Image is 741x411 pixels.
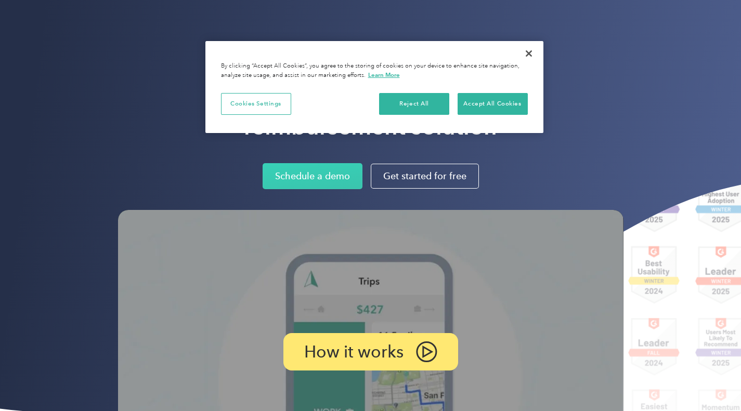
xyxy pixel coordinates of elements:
div: Cookie banner [205,41,543,133]
a: More information about your privacy, opens in a new tab [368,71,400,78]
a: Get started for free [371,164,479,189]
div: By clicking “Accept All Cookies”, you agree to the storing of cookies on your device to enhance s... [221,62,528,80]
p: How it works [304,346,404,358]
a: Schedule a demo [263,163,362,189]
button: Reject All [379,93,449,115]
button: Accept All Cookies [458,93,528,115]
div: Privacy [205,41,543,133]
button: Close [517,42,540,65]
button: Cookies Settings [221,93,291,115]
